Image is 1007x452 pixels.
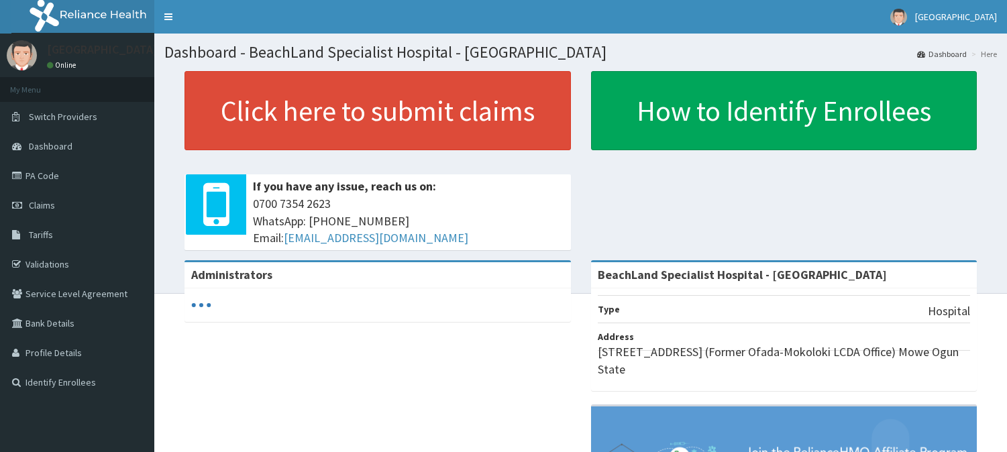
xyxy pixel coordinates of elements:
a: [EMAIL_ADDRESS][DOMAIN_NAME] [284,230,468,245]
b: Address [598,331,634,343]
span: Claims [29,199,55,211]
svg: audio-loading [191,295,211,315]
li: Here [968,48,997,60]
span: [GEOGRAPHIC_DATA] [915,11,997,23]
a: Dashboard [917,48,967,60]
span: Tariffs [29,229,53,241]
b: Type [598,303,620,315]
span: Dashboard [29,140,72,152]
p: [GEOGRAPHIC_DATA] [47,44,158,56]
strong: BeachLand Specialist Hospital - [GEOGRAPHIC_DATA] [598,267,887,282]
a: Click here to submit claims [184,71,571,150]
b: Administrators [191,267,272,282]
img: User Image [7,40,37,70]
p: [STREET_ADDRESS] (Former Ofada-Mokoloki LCDA Office) Mowe Ogun State [598,343,971,378]
p: Hospital [928,302,970,320]
h1: Dashboard - BeachLand Specialist Hospital - [GEOGRAPHIC_DATA] [164,44,997,61]
span: 0700 7354 2623 WhatsApp: [PHONE_NUMBER] Email: [253,195,564,247]
a: How to Identify Enrollees [591,71,977,150]
span: Switch Providers [29,111,97,123]
b: If you have any issue, reach us on: [253,178,436,194]
a: Online [47,60,79,70]
img: User Image [890,9,907,25]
